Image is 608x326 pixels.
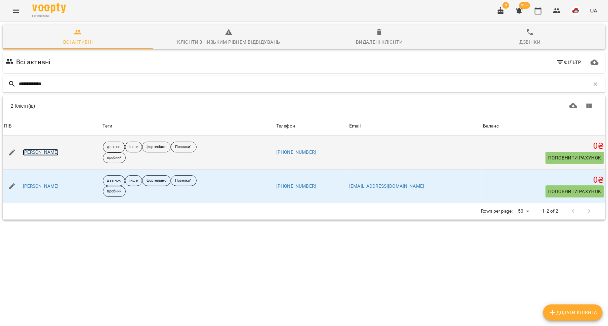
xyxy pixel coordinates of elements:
div: Всі активні [63,38,93,46]
p: фортепіано [147,178,166,184]
h5: 0 ₴ [483,175,604,185]
div: Позняки1 [171,175,197,186]
p: Позняки1 [175,144,192,150]
p: Rows per page: [481,208,513,215]
div: інше [125,142,142,152]
a: [PERSON_NAME] [23,183,59,190]
div: дзвінок [103,142,125,152]
div: Видалені клієнти [356,38,403,46]
h6: Всі активні [16,57,51,67]
div: Теги [103,122,274,130]
div: Дзвінки [520,38,541,46]
div: Email [349,122,361,130]
span: Телефон [276,122,347,130]
div: фортепіано [142,142,171,152]
button: UA [587,4,600,17]
button: Поповнити рахунок [545,152,604,164]
div: інше [125,175,142,186]
div: Позняки1 [171,142,197,152]
span: UA [590,7,597,14]
div: Sort [4,122,12,130]
span: ПІБ [4,122,100,130]
img: 42377b0de29e0fb1f7aad4b12e1980f7.jpeg [571,6,581,15]
button: Поповнити рахунок [545,185,604,197]
button: Фільтр [554,56,584,68]
p: інше [129,178,137,184]
p: дзвінок [107,144,121,150]
p: фортепіано [147,144,166,150]
p: пробний [107,189,122,194]
h5: 0 ₴ [483,141,604,151]
span: Баланс [483,122,604,130]
div: Sort [276,122,295,130]
div: Sort [483,122,499,130]
p: 1-2 of 2 [542,208,559,215]
div: 2 Клієнт(ів) [11,103,300,109]
div: Телефон [276,122,295,130]
div: фортепіано [142,175,171,186]
span: Поповнити рахунок [548,187,601,195]
div: Клієнти з низьким рівнем відвідувань [177,38,280,46]
span: Фільтр [556,58,581,66]
div: Баланс [483,122,499,130]
span: Email [349,122,480,130]
a: [PHONE_NUMBER] [276,149,316,155]
a: [PHONE_NUMBER] [276,183,316,189]
p: інше [129,144,137,150]
span: 8 [502,2,509,9]
button: Menu [8,3,24,19]
div: 50 [515,206,531,216]
div: пробний [103,152,126,163]
div: дзвінок [103,175,125,186]
div: Table Toolbar [3,95,605,117]
button: Завантажити CSV [565,98,581,114]
span: Поповнити рахунок [548,154,601,162]
p: дзвінок [107,178,121,184]
div: Sort [349,122,361,130]
button: Показати колонки [581,98,597,114]
img: Voopty Logo [32,3,66,13]
div: пробний [103,186,126,197]
span: For Business [32,14,66,18]
div: ПІБ [4,122,12,130]
p: Позняки1 [175,178,192,184]
p: пробний [107,155,122,161]
a: [PERSON_NAME] [23,149,59,156]
a: [EMAIL_ADDRESS][DOMAIN_NAME] [349,183,424,189]
span: 99+ [519,2,530,9]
